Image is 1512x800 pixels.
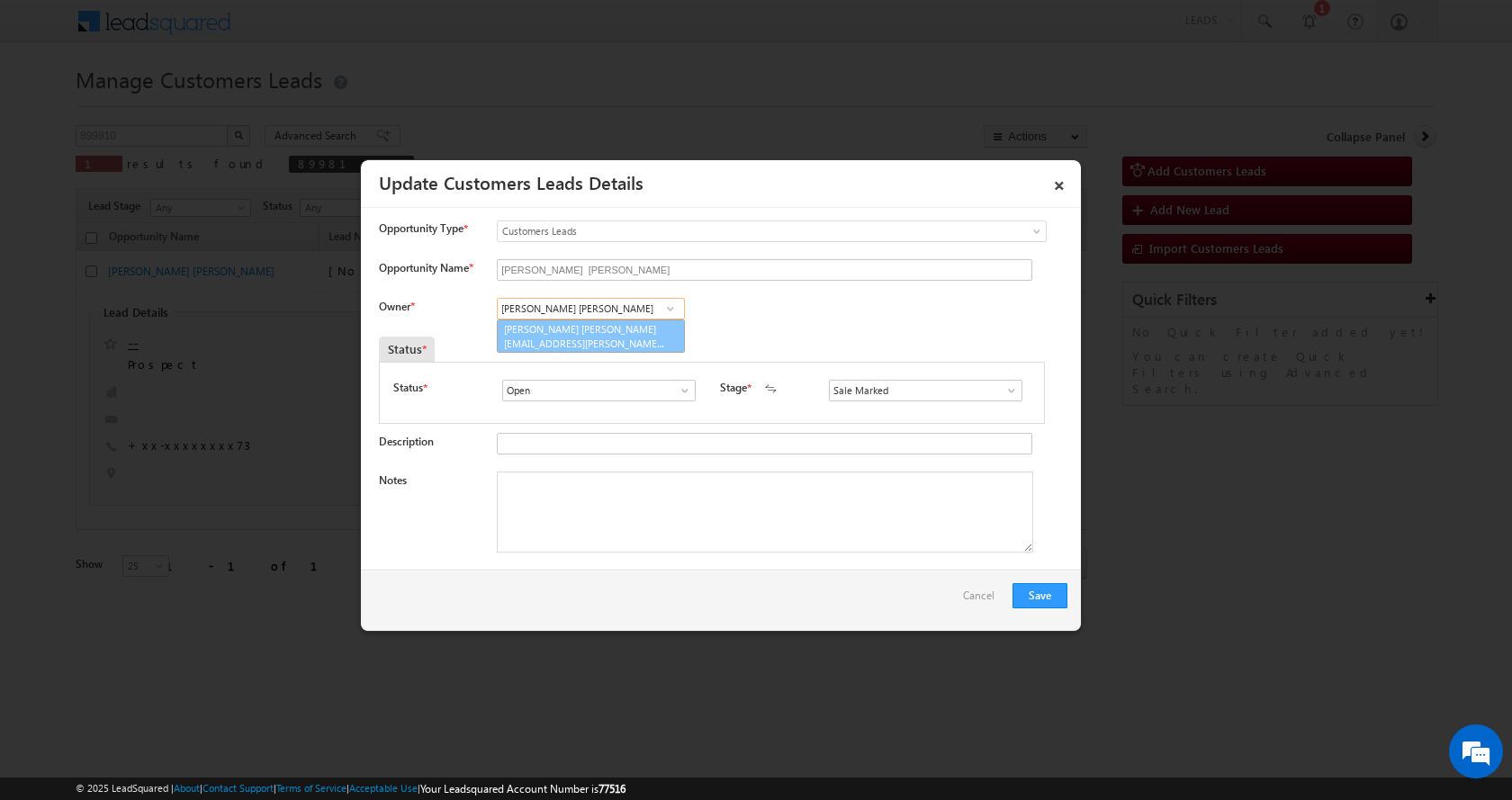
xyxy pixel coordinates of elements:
[995,382,1018,400] a: Show All Items
[94,94,302,118] div: Chat with us now
[245,554,327,579] em: Start Chat
[829,380,1022,401] input: Type to Search
[1044,166,1075,198] a: ×
[720,380,747,396] label: Stage
[31,94,76,118] img: d_60004797649_company_0_60004797649
[420,782,625,796] span: Your Leadsquared Account Number is
[497,319,685,354] a: [PERSON_NAME] [PERSON_NAME]
[349,782,418,794] a: Acceptable Use
[598,782,625,796] span: 77516
[963,583,1003,617] a: Cancel
[379,337,435,362] div: Status
[379,435,434,448] label: Description
[504,337,666,350] span: [EMAIL_ADDRESS][PERSON_NAME][DOMAIN_NAME]
[659,300,681,318] a: Show All Items
[1012,583,1067,608] button: Save
[497,298,685,319] input: Type to Search
[669,382,691,400] a: Show All Items
[202,782,274,794] a: Contact Support
[379,220,463,237] span: Opportunity Type
[502,380,696,401] input: Type to Search
[379,169,643,194] a: Update Customers Leads Details
[174,782,200,794] a: About
[497,220,1047,242] a: Customers Leads
[295,9,338,52] div: Minimize live chat window
[379,473,407,487] label: Notes
[23,166,328,539] textarea: Type your message and hit 'Enter'
[498,223,973,239] span: Customers Leads
[393,380,423,396] label: Status
[276,782,346,794] a: Terms of Service
[76,780,625,797] span: © 2025 LeadSquared | | | | |
[379,261,472,274] label: Opportunity Name
[379,300,414,313] label: Owner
